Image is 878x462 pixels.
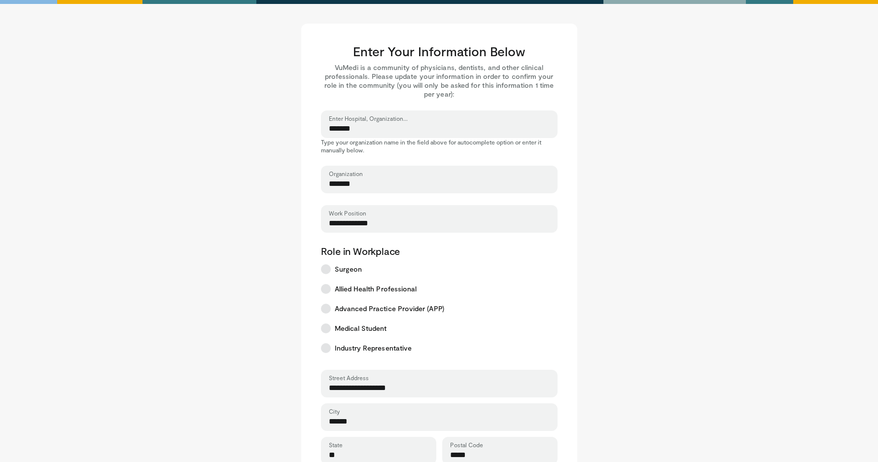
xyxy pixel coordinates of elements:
h3: Enter Your Information Below [321,43,558,59]
p: VuMedi is a community of physicians, dentists, and other clinical professionals. Please update yo... [321,63,558,99]
label: Organization [329,170,363,178]
label: City [329,407,340,415]
label: State [329,441,343,449]
span: Surgeon [335,264,362,274]
span: Advanced Practice Provider (APP) [335,304,444,314]
label: Postal Code [450,441,483,449]
p: Role in Workplace [321,245,558,257]
p: Type your organization name in the field above for autocomplete option or enter it manually below. [321,138,558,154]
label: Street Address [329,374,369,382]
span: Allied Health Professional [335,284,417,294]
span: Industry Representative [335,343,412,353]
label: Enter Hospital, Organization... [329,114,408,122]
span: Medical Student [335,323,387,333]
label: Work Position [329,209,366,217]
